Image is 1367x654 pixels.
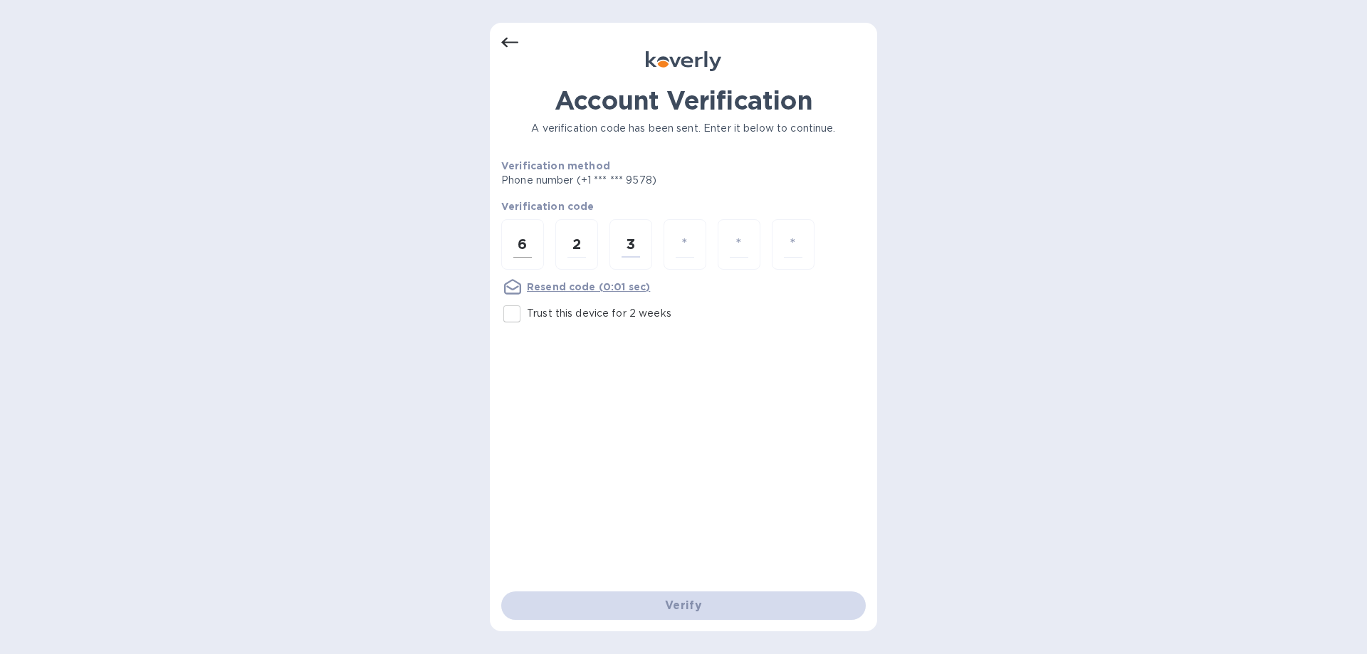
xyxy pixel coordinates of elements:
[501,199,866,213] p: Verification code
[527,281,650,292] u: Resend code (0:01 sec)
[527,306,671,321] p: Trust this device for 2 weeks
[501,121,866,136] p: A verification code has been sent. Enter it below to continue.
[501,173,765,188] p: Phone number (+1 *** *** 9578)
[501,85,866,115] h1: Account Verification
[501,160,610,172] b: Verification method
